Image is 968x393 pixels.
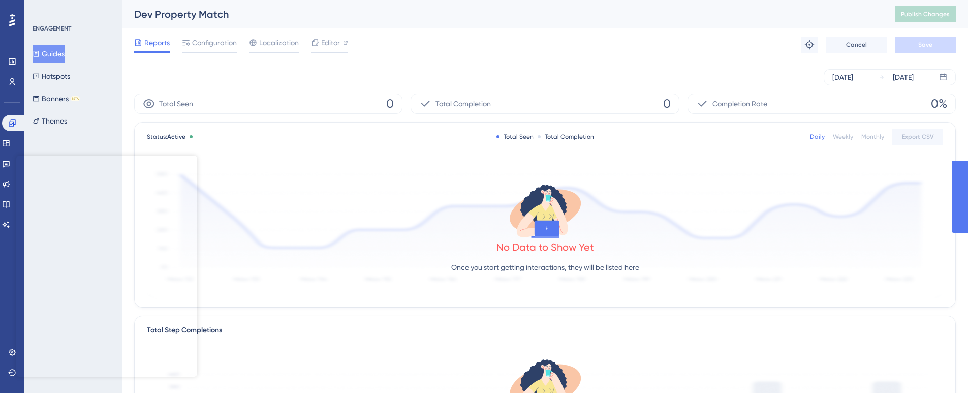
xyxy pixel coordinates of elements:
button: Guides [33,45,65,63]
div: ENGAGEMENT [33,24,71,33]
span: Editor [321,37,340,49]
div: Weekly [833,133,853,141]
span: Total Completion [435,98,491,110]
div: BETA [71,96,80,101]
span: Active [167,133,185,140]
button: Hotspots [33,67,70,85]
span: 0% [931,96,947,112]
span: Publish Changes [901,10,950,18]
div: Total Completion [538,133,594,141]
span: Save [918,41,932,49]
button: BannersBETA [33,89,80,108]
div: Daily [810,133,825,141]
span: Status: [147,133,185,141]
button: Save [895,37,956,53]
button: Cancel [826,37,887,53]
span: Export CSV [902,133,934,141]
div: Monthly [861,133,884,141]
iframe: UserGuiding AI Assistant Launcher [925,353,956,383]
span: 0 [663,96,671,112]
span: Configuration [192,37,237,49]
span: Localization [259,37,299,49]
button: Export CSV [892,129,943,145]
p: Once you start getting interactions, they will be listed here [451,261,639,274]
div: [DATE] [832,71,853,83]
button: Themes [33,112,67,130]
div: No Data to Show Yet [496,240,594,254]
span: Total Seen [159,98,193,110]
span: Completion Rate [712,98,767,110]
button: Publish Changes [895,6,956,22]
span: 0 [386,96,394,112]
div: Dev Property Match [134,7,869,21]
div: Total Seen [496,133,534,141]
span: Cancel [846,41,867,49]
span: Reports [144,37,170,49]
div: [DATE] [893,71,914,83]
